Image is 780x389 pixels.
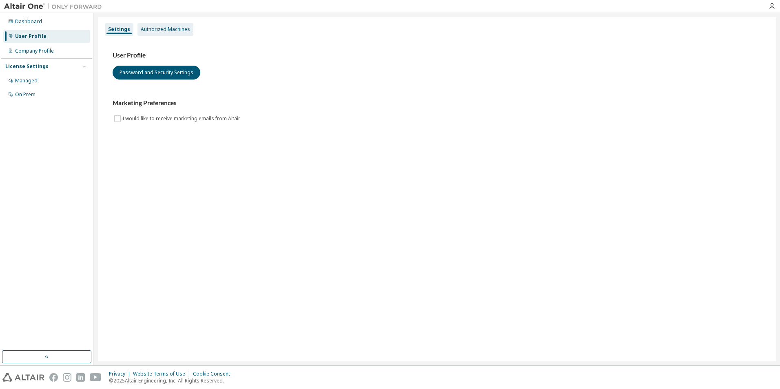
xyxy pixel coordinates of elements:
button: Password and Security Settings [113,66,200,80]
img: instagram.svg [63,373,71,382]
label: I would like to receive marketing emails from Altair [122,114,242,124]
div: Managed [15,77,38,84]
img: youtube.svg [90,373,102,382]
div: User Profile [15,33,47,40]
img: Altair One [4,2,106,11]
div: Settings [108,26,130,33]
h3: Marketing Preferences [113,99,761,107]
div: License Settings [5,63,49,70]
div: Dashboard [15,18,42,25]
p: © 2025 Altair Engineering, Inc. All Rights Reserved. [109,377,235,384]
div: Authorized Machines [141,26,190,33]
div: Company Profile [15,48,54,54]
img: altair_logo.svg [2,373,44,382]
h3: User Profile [113,51,761,60]
div: Website Terms of Use [133,371,193,377]
div: Privacy [109,371,133,377]
img: facebook.svg [49,373,58,382]
div: On Prem [15,91,35,98]
img: linkedin.svg [76,373,85,382]
div: Cookie Consent [193,371,235,377]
